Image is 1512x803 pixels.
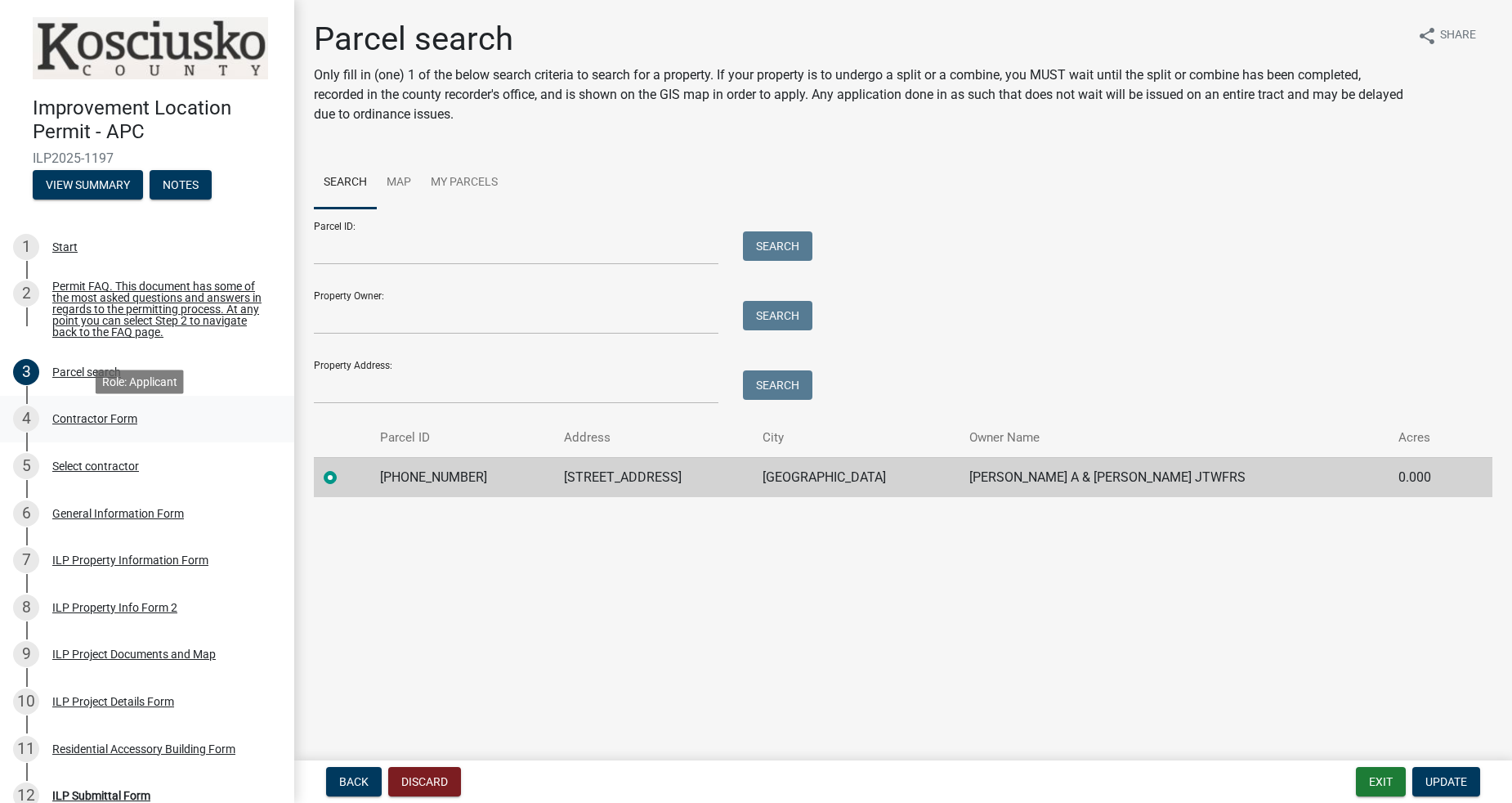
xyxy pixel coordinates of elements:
[388,767,461,796] button: Discard
[52,602,177,613] div: ILP Property Info Form 2
[1440,26,1476,46] span: Share
[1404,20,1489,52] button: shareShare
[370,419,553,457] th: Parcel ID
[554,419,753,457] th: Address
[13,689,39,715] div: 10
[554,457,753,497] td: [STREET_ADDRESS]
[13,641,39,667] div: 9
[33,179,143,192] wm-modal-confirm: Summary
[33,170,143,200] button: View Summary
[33,96,281,144] h4: Improvement Location Permit - APC
[314,20,1404,59] h1: Parcel search
[1356,767,1406,796] button: Exit
[52,696,174,707] div: ILP Project Details Form
[314,157,377,209] a: Search
[96,370,184,393] div: Role: Applicant
[52,460,139,472] div: Select contractor
[1417,26,1437,46] i: share
[13,234,39,260] div: 1
[753,419,960,457] th: City
[1412,767,1480,796] button: Update
[52,366,121,378] div: Parcel search
[33,17,268,79] img: Kosciusko County, Indiana
[52,280,268,338] div: Permit FAQ. This document has some of the most asked questions and answers in regards to the perm...
[314,65,1404,124] p: Only fill in (one) 1 of the below search criteria to search for a property. If your property is t...
[52,508,184,519] div: General Information Form
[1389,457,1465,497] td: 0.000
[13,359,39,385] div: 3
[52,790,150,801] div: ILP Submittal Form
[377,157,421,209] a: Map
[743,370,812,400] button: Search
[421,157,508,209] a: My Parcels
[339,775,369,788] span: Back
[960,419,1388,457] th: Owner Name
[150,179,212,192] wm-modal-confirm: Notes
[960,457,1388,497] td: [PERSON_NAME] A & [PERSON_NAME] JTWFRS
[13,453,39,479] div: 5
[1389,419,1465,457] th: Acres
[13,500,39,527] div: 6
[52,241,78,253] div: Start
[52,648,216,660] div: ILP Project Documents and Map
[52,743,235,755] div: Residential Accessory Building Form
[13,280,39,307] div: 2
[52,413,137,424] div: Contractor Form
[13,406,39,432] div: 4
[13,547,39,573] div: 7
[743,301,812,330] button: Search
[33,150,262,166] span: ILP2025-1197
[150,170,212,200] button: Notes
[52,554,208,566] div: ILP Property Information Form
[1425,775,1467,788] span: Update
[370,457,553,497] td: [PHONE_NUMBER]
[743,231,812,261] button: Search
[753,457,960,497] td: [GEOGRAPHIC_DATA]
[13,594,39,621] div: 8
[13,736,39,762] div: 11
[326,767,382,796] button: Back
